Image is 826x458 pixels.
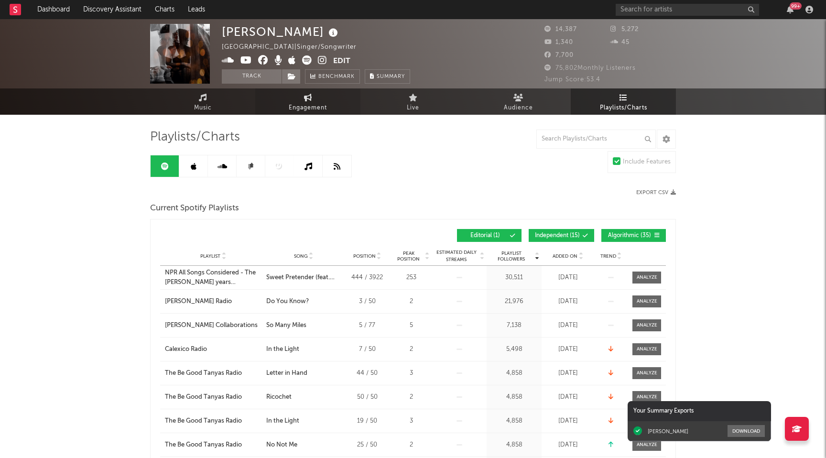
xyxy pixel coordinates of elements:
[393,393,429,402] div: 2
[536,130,656,149] input: Search Playlists/Charts
[165,268,261,287] a: NPR All Songs Considered - The [PERSON_NAME] years (unofficial)
[222,69,282,84] button: Track
[346,273,389,283] div: 444 / 3922
[266,345,299,354] div: In the Light
[393,345,429,354] div: 2
[305,69,360,84] a: Benchmark
[360,88,466,115] a: Live
[346,369,389,378] div: 44 / 50
[377,74,405,79] span: Summary
[255,88,360,115] a: Engagement
[553,253,577,259] span: Added On
[294,253,308,259] span: Song
[504,102,533,114] span: Audience
[790,2,802,10] div: 99 +
[346,297,389,306] div: 3 / 50
[393,440,429,450] div: 2
[346,416,389,426] div: 19 / 50
[457,229,522,242] button: Editorial(1)
[544,65,636,71] span: 75,802 Monthly Listeners
[489,393,539,402] div: 4,858
[165,393,261,402] a: The Be Good Tanyas Radio
[489,440,539,450] div: 4,858
[434,249,478,263] span: Estimated Daily Streams
[346,345,389,354] div: 7 / 50
[544,52,574,58] span: 7,700
[544,345,592,354] div: [DATE]
[628,401,771,421] div: Your Summary Exports
[393,369,429,378] div: 3
[289,102,327,114] span: Engagement
[365,69,410,84] button: Summary
[222,24,340,40] div: [PERSON_NAME]
[150,131,240,143] span: Playlists/Charts
[194,102,212,114] span: Music
[623,156,671,168] div: Include Features
[407,102,419,114] span: Live
[610,39,630,45] span: 45
[544,416,592,426] div: [DATE]
[608,233,652,239] span: Algorithmic ( 35 )
[165,369,242,378] div: The Be Good Tanyas Radio
[165,369,261,378] a: The Be Good Tanyas Radio
[165,416,242,426] div: The Be Good Tanyas Radio
[535,233,580,239] span: Independent ( 15 )
[266,440,297,450] div: No Not Me
[489,297,539,306] div: 21,976
[165,321,258,330] div: [PERSON_NAME] Collaborations
[600,253,616,259] span: Trend
[600,102,647,114] span: Playlists/Charts
[544,76,600,83] span: Jump Score: 53.4
[150,88,255,115] a: Music
[728,425,765,437] button: Download
[489,273,539,283] div: 30,511
[544,369,592,378] div: [DATE]
[165,440,242,450] div: The Be Good Tanyas Radio
[346,321,389,330] div: 5 / 77
[489,416,539,426] div: 4,858
[544,273,592,283] div: [DATE]
[393,273,429,283] div: 253
[648,428,688,435] div: [PERSON_NAME]
[150,203,239,214] span: Current Spotify Playlists
[165,345,261,354] a: Calexico Radio
[544,440,592,450] div: [DATE]
[466,88,571,115] a: Audience
[787,6,793,13] button: 99+
[601,229,666,242] button: Algorithmic(35)
[393,251,424,262] span: Peak Position
[165,416,261,426] a: The Be Good Tanyas Radio
[636,190,676,196] button: Export CSV
[333,55,350,67] button: Edit
[165,297,232,306] div: [PERSON_NAME] Radio
[393,297,429,306] div: 2
[266,297,309,306] div: Do You Know?
[616,4,759,16] input: Search for artists
[266,321,306,330] div: So Many Miles
[200,253,220,259] span: Playlist
[529,229,594,242] button: Independent(15)
[165,440,261,450] a: The Be Good Tanyas Radio
[571,88,676,115] a: Playlists/Charts
[544,393,592,402] div: [DATE]
[393,321,429,330] div: 5
[266,273,341,283] div: Sweet Pretender (feat. [PERSON_NAME])
[165,297,261,306] a: [PERSON_NAME] Radio
[318,71,355,83] span: Benchmark
[489,345,539,354] div: 5,498
[165,393,242,402] div: The Be Good Tanyas Radio
[544,321,592,330] div: [DATE]
[610,26,639,33] span: 5,272
[165,321,261,330] a: [PERSON_NAME] Collaborations
[489,369,539,378] div: 4,858
[489,251,533,262] span: Playlist Followers
[266,393,292,402] div: Ricochet
[353,253,376,259] span: Position
[463,233,507,239] span: Editorial ( 1 )
[165,345,207,354] div: Calexico Radio
[346,393,389,402] div: 50 / 50
[544,26,577,33] span: 14,387
[222,42,379,53] div: [GEOGRAPHIC_DATA] | Singer/Songwriter
[266,369,307,378] div: Letter in Hand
